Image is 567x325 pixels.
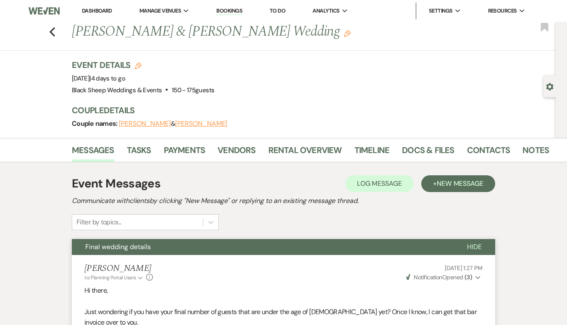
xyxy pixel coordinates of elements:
[84,285,483,296] p: Hi there,
[312,7,339,15] span: Analytics
[84,274,144,281] button: to: Planning Portal Users
[488,7,517,15] span: Resources
[270,7,285,14] a: To Do
[429,7,453,15] span: Settings
[76,217,121,227] div: Filter by topics...
[72,74,125,83] span: [DATE]
[29,2,60,20] img: Weven Logo
[405,273,483,282] button: NotificationOpened (3)
[89,74,125,83] span: |
[72,104,542,116] h3: Couple Details
[216,7,242,15] a: Bookings
[522,143,549,162] a: Notes
[72,86,162,94] span: Black Sheep Weddings & Events
[344,29,351,37] button: Edit
[406,273,472,281] span: Opened
[164,143,205,162] a: Payments
[119,120,227,128] span: &
[72,22,448,42] h1: [PERSON_NAME] & [PERSON_NAME] Wedding
[84,263,153,274] h5: [PERSON_NAME]
[119,120,171,127] button: [PERSON_NAME]
[172,86,214,94] span: 150 - 175 guests
[414,273,442,281] span: Notification
[437,179,483,188] span: New Message
[72,119,119,128] span: Couple names:
[445,264,483,272] span: [DATE] 1:27 PM
[139,7,181,15] span: Manage Venues
[72,175,160,192] h1: Event Messages
[467,242,482,251] span: Hide
[467,143,510,162] a: Contacts
[345,175,414,192] button: Log Message
[454,239,495,255] button: Hide
[84,274,136,281] span: to: Planning Portal Users
[72,239,454,255] button: Final wedding details
[421,175,495,192] button: +New Message
[546,82,554,90] button: Open lead details
[175,120,227,127] button: [PERSON_NAME]
[127,143,151,162] a: Tasks
[72,196,495,206] h2: Communicate with clients by clicking "New Message" or replying to an existing message thread.
[82,7,112,14] a: Dashboard
[465,273,472,281] strong: ( 3 )
[218,143,255,162] a: Vendors
[72,59,214,71] h3: Event Details
[354,143,390,162] a: Timeline
[268,143,342,162] a: Rental Overview
[85,242,151,251] span: Final wedding details
[402,143,454,162] a: Docs & Files
[72,143,114,162] a: Messages
[91,74,125,83] span: 4 days to go
[357,179,402,188] span: Log Message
